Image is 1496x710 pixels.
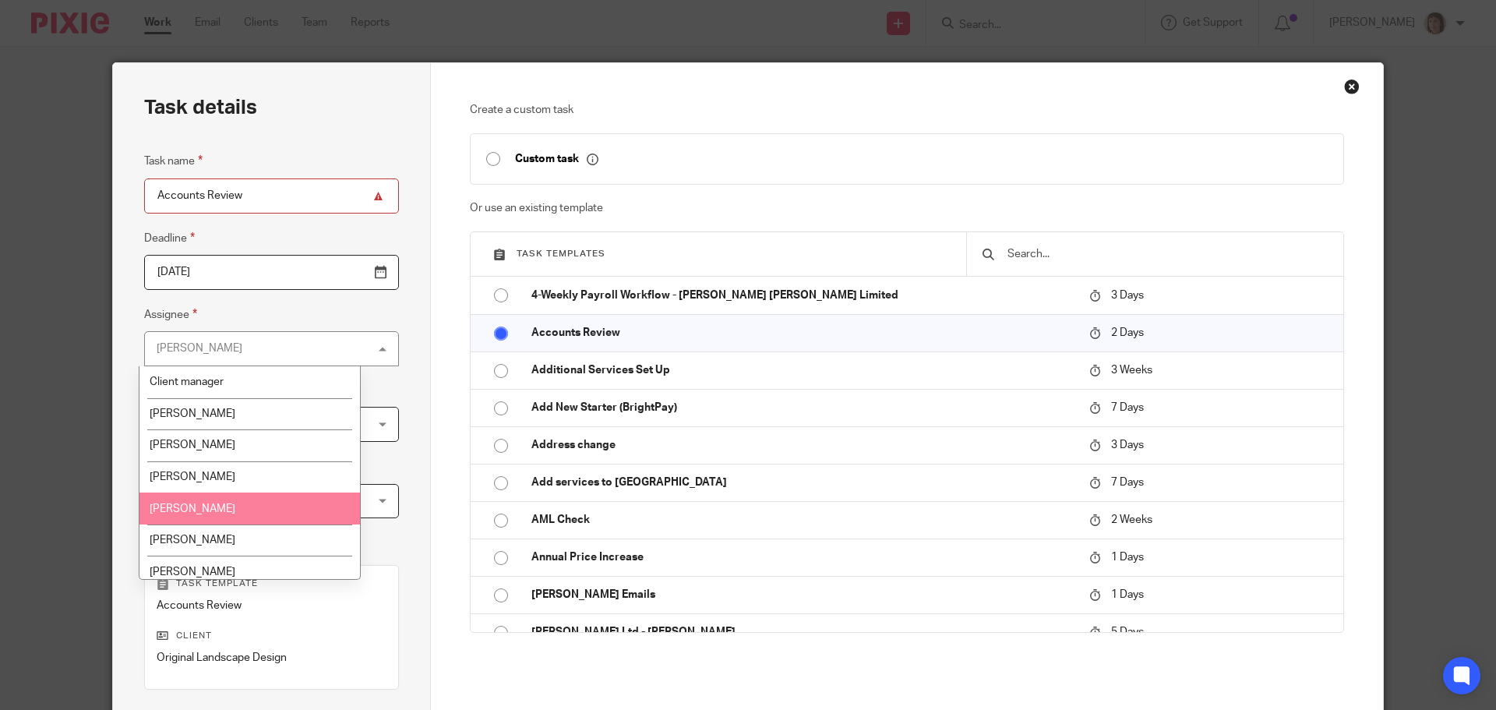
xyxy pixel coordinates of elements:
[144,94,257,121] h2: Task details
[157,598,386,613] p: Accounts Review
[157,630,386,642] p: Client
[1111,477,1144,488] span: 7 Days
[144,306,197,323] label: Assignee
[515,152,598,166] p: Custom task
[531,624,1074,640] p: [PERSON_NAME] Ltd - [PERSON_NAME]
[150,408,235,419] span: [PERSON_NAME]
[1111,514,1152,525] span: 2 Weeks
[470,200,1345,216] p: Or use an existing template
[531,325,1074,341] p: Accounts Review
[150,472,235,482] span: [PERSON_NAME]
[1111,365,1152,376] span: 3 Weeks
[531,475,1074,490] p: Add services to [GEOGRAPHIC_DATA]
[531,288,1074,303] p: 4-Weekly Payroll Workflow - [PERSON_NAME] [PERSON_NAME] Limited
[517,249,605,258] span: Task templates
[1111,589,1144,600] span: 1 Days
[531,437,1074,453] p: Address change
[1111,627,1144,638] span: 5 Days
[531,587,1074,602] p: [PERSON_NAME] Emails
[157,578,386,590] p: Task template
[150,535,235,546] span: [PERSON_NAME]
[144,152,203,170] label: Task name
[1111,552,1144,563] span: 1 Days
[531,400,1074,415] p: Add New Starter (BrightPay)
[150,503,235,514] span: [PERSON_NAME]
[144,178,399,214] input: Task name
[1111,327,1144,338] span: 2 Days
[1344,79,1360,94] div: Close this dialog window
[157,650,386,666] p: Original Landscape Design
[1111,402,1144,413] span: 7 Days
[144,255,399,290] input: Pick a date
[1111,290,1144,301] span: 3 Days
[531,362,1074,378] p: Additional Services Set Up
[157,343,242,354] div: [PERSON_NAME]
[470,102,1345,118] p: Create a custom task
[1111,440,1144,450] span: 3 Days
[1006,245,1328,263] input: Search...
[531,512,1074,528] p: AML Check
[150,376,224,387] span: Client manager
[150,440,235,450] span: [PERSON_NAME]
[531,549,1074,565] p: Annual Price Increase
[150,567,235,578] span: [PERSON_NAME]
[144,229,195,247] label: Deadline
